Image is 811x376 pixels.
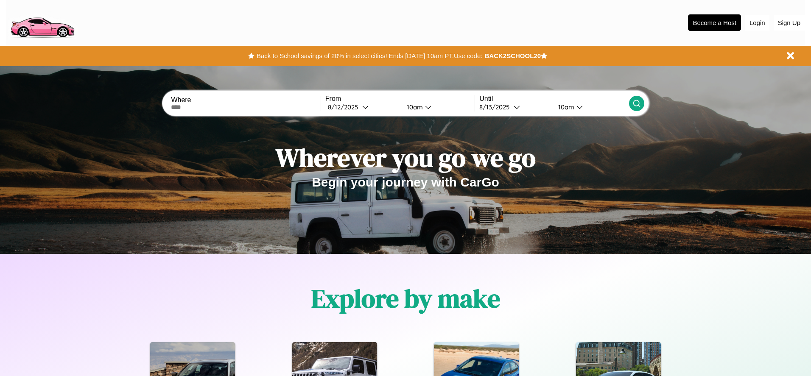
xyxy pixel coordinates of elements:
label: Until [479,95,629,103]
label: Where [171,96,320,104]
img: logo [6,4,78,40]
div: 10am [554,103,576,111]
div: 8 / 12 / 2025 [328,103,362,111]
label: From [325,95,475,103]
button: Login [745,15,769,31]
button: 10am [551,103,629,111]
button: Become a Host [688,14,741,31]
h1: Explore by make [311,281,500,316]
button: 8/12/2025 [325,103,400,111]
b: BACK2SCHOOL20 [484,52,541,59]
button: Back to School savings of 20% in select cities! Ends [DATE] 10am PT.Use code: [254,50,484,62]
div: 10am [403,103,425,111]
button: 10am [400,103,475,111]
div: 8 / 13 / 2025 [479,103,514,111]
button: Sign Up [774,15,805,31]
